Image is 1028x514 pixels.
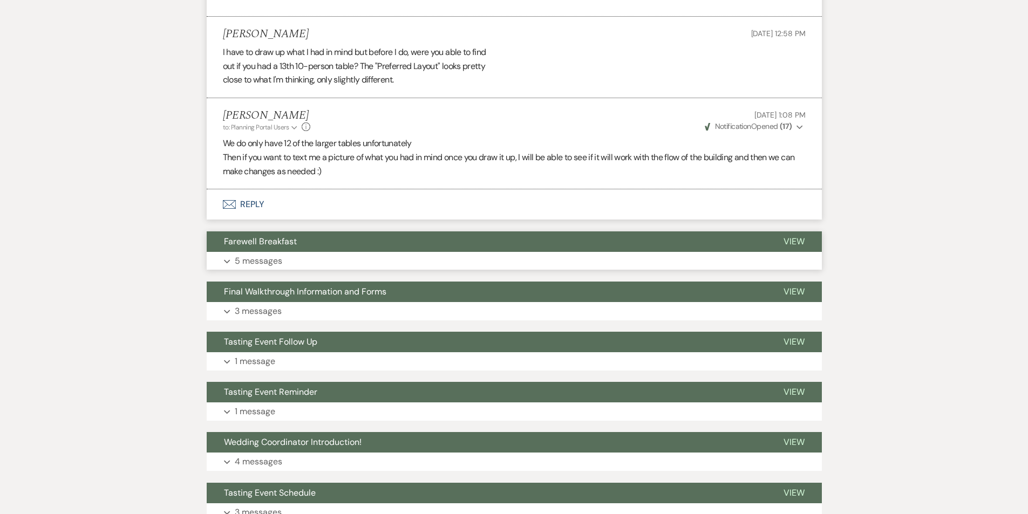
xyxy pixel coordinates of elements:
button: Tasting Event Follow Up [207,332,766,352]
span: Tasting Event Reminder [224,386,317,398]
span: Tasting Event Schedule [224,487,316,498]
span: Farewell Breakfast [224,236,297,247]
button: Wedding Coordinator Introduction! [207,432,766,453]
button: View [766,483,822,503]
button: 1 message [207,402,822,421]
button: View [766,382,822,402]
span: Notification [715,121,751,131]
button: 5 messages [207,252,822,270]
button: View [766,332,822,352]
span: to: Planning Portal Users [223,123,289,132]
p: 4 messages [235,455,282,469]
button: Reply [207,189,822,220]
span: [DATE] 1:08 PM [754,110,805,120]
button: View [766,231,822,252]
span: View [784,436,805,448]
button: View [766,282,822,302]
p: Then if you want to text me a picture of what you had in mind once you draw it up, I will be able... [223,150,806,178]
h5: [PERSON_NAME] [223,109,311,122]
h5: [PERSON_NAME] [223,28,309,41]
div: I have to draw up what I had in mind but before I do, were you able to find out if you had a 13th... [223,45,806,87]
button: NotificationOpened (17) [703,121,805,132]
span: View [784,386,805,398]
button: Farewell Breakfast [207,231,766,252]
p: 1 message [235,354,275,368]
button: View [766,432,822,453]
p: 1 message [235,405,275,419]
p: 3 messages [235,304,282,318]
button: 4 messages [207,453,822,471]
button: Tasting Event Reminder [207,382,766,402]
span: View [784,286,805,297]
strong: ( 17 ) [780,121,792,131]
span: [DATE] 12:58 PM [751,29,806,38]
button: 1 message [207,352,822,371]
button: Final Walkthrough Information and Forms [207,282,766,302]
p: 5 messages [235,254,282,268]
span: Opened [705,121,792,131]
span: View [784,336,805,347]
button: Tasting Event Schedule [207,483,766,503]
button: 3 messages [207,302,822,320]
span: View [784,487,805,498]
button: to: Planning Portal Users [223,122,299,132]
span: View [784,236,805,247]
span: Tasting Event Follow Up [224,336,317,347]
span: Final Walkthrough Information and Forms [224,286,386,297]
span: Wedding Coordinator Introduction! [224,436,362,448]
p: We do only have 12 of the larger tables unfortunately [223,136,806,150]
